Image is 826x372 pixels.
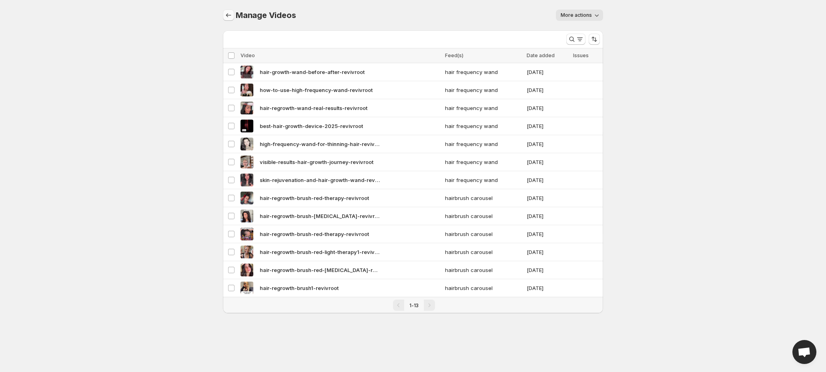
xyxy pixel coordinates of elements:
[445,52,463,58] span: Feed(s)
[524,81,571,99] td: [DATE]
[241,174,253,186] img: skin-rejuvenation-and-hair-growth-wand-revivroot
[445,212,522,220] span: hairbrush carousel
[241,264,253,276] img: hair-regrowth-brush-red-light-therapy-revivroot
[524,279,571,297] td: [DATE]
[260,284,339,292] span: hair-regrowth-brush1-revivroot
[445,158,522,166] span: hair frequency wand
[241,246,253,258] img: hair-regrowth-brush-red-light-therapy1-revivroot
[524,261,571,279] td: [DATE]
[241,282,253,294] img: hair-regrowth-brush1-revivroot
[445,266,522,274] span: hairbrush carousel
[241,102,253,114] img: hair-regrowth-wand-real-results-revivroot
[589,34,600,45] button: Sort the results
[223,10,234,21] button: Manage Videos
[445,230,522,238] span: hairbrush carousel
[566,34,585,45] button: Search and filter results
[260,248,380,256] span: hair-regrowth-brush-red-light-therapy1-revivroot
[260,104,367,112] span: hair-regrowth-wand-real-results-revivroot
[260,176,380,184] span: skin-rejuvenation-and-hair-growth-wand-revivroot
[445,68,522,76] span: hair frequency wand
[241,138,253,150] img: high-frequency-wand-for-thinning-hair-revivroot
[445,248,522,256] span: hairbrush carousel
[241,192,253,204] img: hair-regrowth-brush-red-therapy-revivroot
[524,171,571,189] td: [DATE]
[445,194,522,202] span: hairbrush carousel
[260,86,373,94] span: how-to-use-high-frequency-wand-revivroot
[524,207,571,225] td: [DATE]
[524,153,571,171] td: [DATE]
[260,212,380,220] span: hair-regrowth-brush-[MEDICAL_DATA]-revivroot
[236,10,296,20] span: Manage Videos
[260,230,369,238] span: hair-regrowth-brush-red-therapy-revivroot
[445,104,522,112] span: hair frequency wand
[524,99,571,117] td: [DATE]
[524,189,571,207] td: [DATE]
[241,228,253,240] img: hair-regrowth-brush-red-therapy-revivroot
[445,122,522,130] span: hair frequency wand
[556,10,603,21] button: More actions
[223,297,603,313] nav: Pagination
[260,266,380,274] span: hair-regrowth-brush-red-[MEDICAL_DATA]-revivroot
[241,52,255,58] span: Video
[524,117,571,135] td: [DATE]
[792,340,816,364] a: Open chat
[260,140,380,148] span: high-frequency-wand-for-thinning-hair-revivroot
[241,210,253,222] img: hair-regrowth-brush-light-therapy-revivroot
[524,135,571,153] td: [DATE]
[241,120,253,132] img: best-hair-growth-device-2025-revivroot
[241,66,253,78] img: hair-growth-wand-before-after-revivroot
[445,176,522,184] span: hair frequency wand
[260,122,363,130] span: best-hair-growth-device-2025-revivroot
[527,52,555,58] span: Date added
[260,194,369,202] span: hair-regrowth-brush-red-therapy-revivroot
[445,86,522,94] span: hair frequency wand
[260,68,365,76] span: hair-growth-wand-before-after-revivroot
[445,140,522,148] span: hair frequency wand
[524,63,571,81] td: [DATE]
[573,52,589,58] span: Issues
[561,12,592,18] span: More actions
[241,156,253,168] img: visible-results-hair-growth-journey-revivroot
[524,243,571,261] td: [DATE]
[445,284,522,292] span: hairbrush carousel
[409,302,419,308] span: 1-13
[260,158,373,166] span: visible-results-hair-growth-journey-revivroot
[524,225,571,243] td: [DATE]
[241,84,253,96] img: how-to-use-high-frequency-wand-revivroot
